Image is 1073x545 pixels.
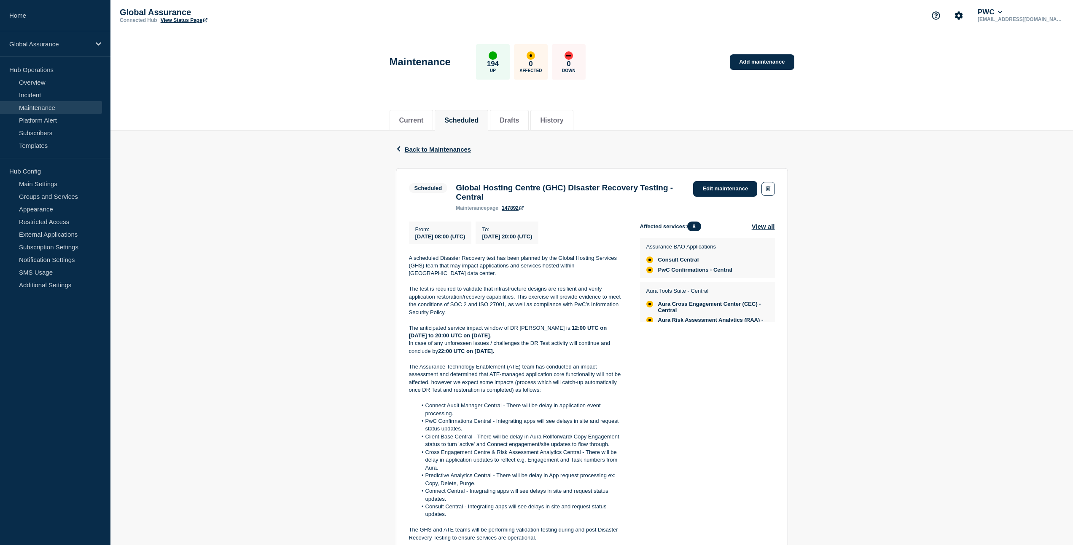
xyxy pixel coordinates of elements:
[646,317,653,323] div: affected
[646,256,653,263] div: affected
[417,417,627,433] li: PwC Confirmations Central - Integrating apps will see delays in site and request status updates.
[490,68,496,73] p: Up
[658,256,699,263] span: Consult Central
[417,433,627,449] li: Client Base Central - There will be delay in Aura Rollforward/ Copy Engagement status to turn 'ac...
[456,183,685,202] h3: Global Hosting Centre (GHC) Disaster Recovery Testing - Central
[456,205,498,211] p: page
[399,117,424,124] button: Current
[950,7,968,24] button: Account settings
[417,487,627,503] li: Connect Central - Integrating apps will see delays in site and request status updates.
[658,317,766,329] span: Aura Risk Assessment Analytics (RAA) - Central
[752,222,775,231] button: View all
[415,226,465,232] p: From :
[646,301,653,307] div: affected
[646,243,732,250] p: Assurance BAO Applications
[562,68,575,73] p: Down
[405,146,471,153] span: Back to Maintenances
[658,267,732,273] span: PwC Confirmations - Central
[409,363,627,394] p: The Assurance Technology Enablement (ATE) team has conducted an impact assessment and determined ...
[502,205,524,211] a: 147892
[9,40,90,48] p: Global Assurance
[409,285,627,316] p: The test is required to validate that infrastructure designs are resilient and verify application...
[120,17,157,23] p: Connected Hub
[417,503,627,518] li: Consult Central - Integrating apps will see delays in site and request status updates.
[730,54,794,70] a: Add maintenance
[976,16,1064,22] p: [EMAIL_ADDRESS][DOMAIN_NAME]
[409,339,627,355] p: In case of any unforeseen issues / challenges the DR Test activity will continue and conclude by
[646,267,653,273] div: affected
[409,324,627,340] p: The anticipated service impact window of DR [PERSON_NAME] is: .
[540,117,563,124] button: History
[646,288,766,294] p: Aura Tools Suite - Central
[529,60,532,68] p: 0
[565,51,573,60] div: down
[396,146,471,153] button: Back to Maintenances
[640,222,705,231] span: Affected services:
[567,60,570,68] p: 0
[976,8,1004,16] button: PWC
[161,17,207,23] a: View Status Page
[687,222,701,231] span: 8
[482,233,532,240] span: [DATE] 20:00 (UTC)
[527,51,535,60] div: affected
[658,301,766,313] span: Aura Cross Engagement Center (CEC) - Central
[500,117,519,124] button: Drafts
[120,8,288,17] p: Global Assurance
[693,181,757,197] a: Edit maintenance
[390,56,451,68] h1: Maintenance
[927,7,945,24] button: Support
[417,449,627,472] li: Cross Engagement Centre & Risk Assessment Analytics Central - There will be delay in application ...
[409,254,627,278] p: A scheduled Disaster Recovery test has been planned by the Global Hosting Services (GHS) team tha...
[415,233,465,240] span: [DATE] 08:00 (UTC)
[487,60,499,68] p: 194
[456,205,487,211] span: maintenance
[519,68,542,73] p: Affected
[409,183,448,193] span: Scheduled
[482,226,532,232] p: To :
[417,402,627,417] li: Connect Audit Manager Central - There will be delay in application event processing.
[417,472,627,487] li: Predictive Analytics Central - There will be delay in App request processing ex: Copy, Delete, Pu...
[438,348,494,354] strong: 22:00 UTC on [DATE].
[489,51,497,60] div: up
[409,526,627,542] p: The GHS and ATE teams will be performing validation testing during and post Disaster Recovery Tes...
[444,117,479,124] button: Scheduled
